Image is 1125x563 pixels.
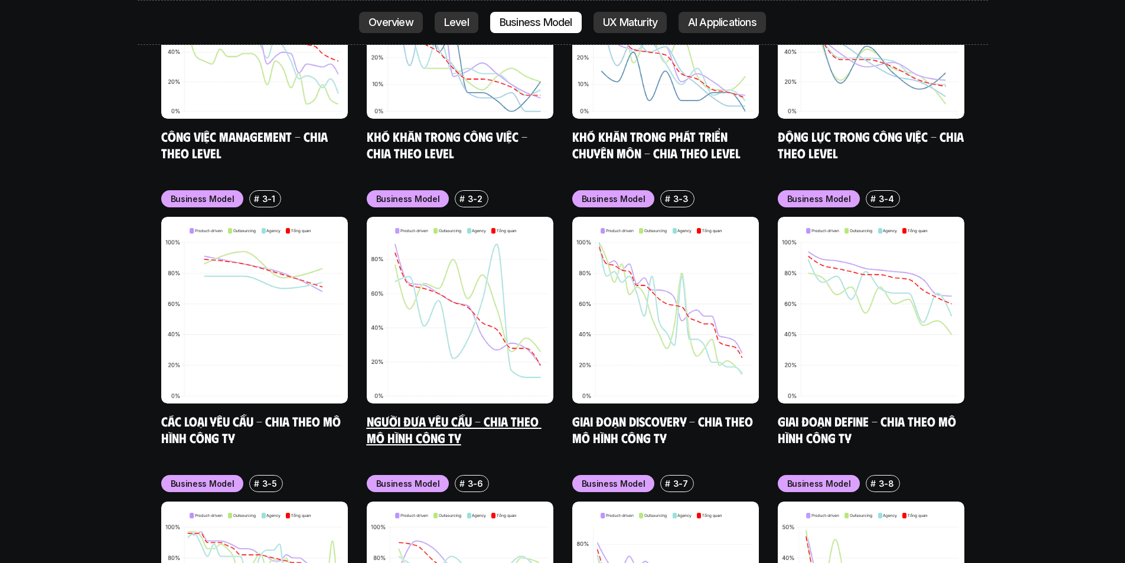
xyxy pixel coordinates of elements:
p: Business Model [787,477,851,490]
p: 3-1 [262,193,275,205]
a: Level [435,12,478,33]
p: UX Maturity [603,17,657,28]
p: 3-3 [673,193,689,205]
a: Khó khăn trong phát triển chuyên môn - Chia theo level [572,128,741,161]
h6: # [459,479,465,488]
h6: # [665,194,670,203]
a: Khó khăn trong công việc - Chia theo Level [367,128,530,161]
a: Giai đoạn Discovery - Chia theo mô hình công ty [572,413,756,445]
a: Business Model [490,12,582,33]
p: AI Applications [688,17,756,28]
p: 3-8 [879,477,894,490]
a: Giai đoạn Define - Chia theo mô hình công ty [778,413,959,445]
a: Công việc Management - Chia theo level [161,128,331,161]
a: Động lực trong công việc - Chia theo Level [778,128,967,161]
p: Business Model [582,477,645,490]
h6: # [870,194,876,203]
h6: # [870,479,876,488]
p: Overview [369,17,413,28]
p: Business Model [376,477,440,490]
h6: # [665,479,670,488]
p: 3-5 [262,477,277,490]
h6: # [254,194,259,203]
p: Business Model [171,193,234,205]
p: 3-2 [468,193,482,205]
p: Business Model [500,17,572,28]
p: Business Model [787,193,851,205]
p: Business Model [376,193,440,205]
a: AI Applications [679,12,766,33]
h6: # [459,194,465,203]
a: Các loại yêu cầu - Chia theo mô hình công ty [161,413,344,445]
p: Business Model [582,193,645,205]
p: Business Model [171,477,234,490]
p: 3-6 [468,477,483,490]
p: Level [444,17,469,28]
a: Overview [359,12,423,33]
a: Người đưa yêu cầu - Chia theo mô hình công ty [367,413,542,445]
a: UX Maturity [594,12,667,33]
p: 3-4 [879,193,894,205]
p: 3-7 [673,477,688,490]
h6: # [254,479,259,488]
